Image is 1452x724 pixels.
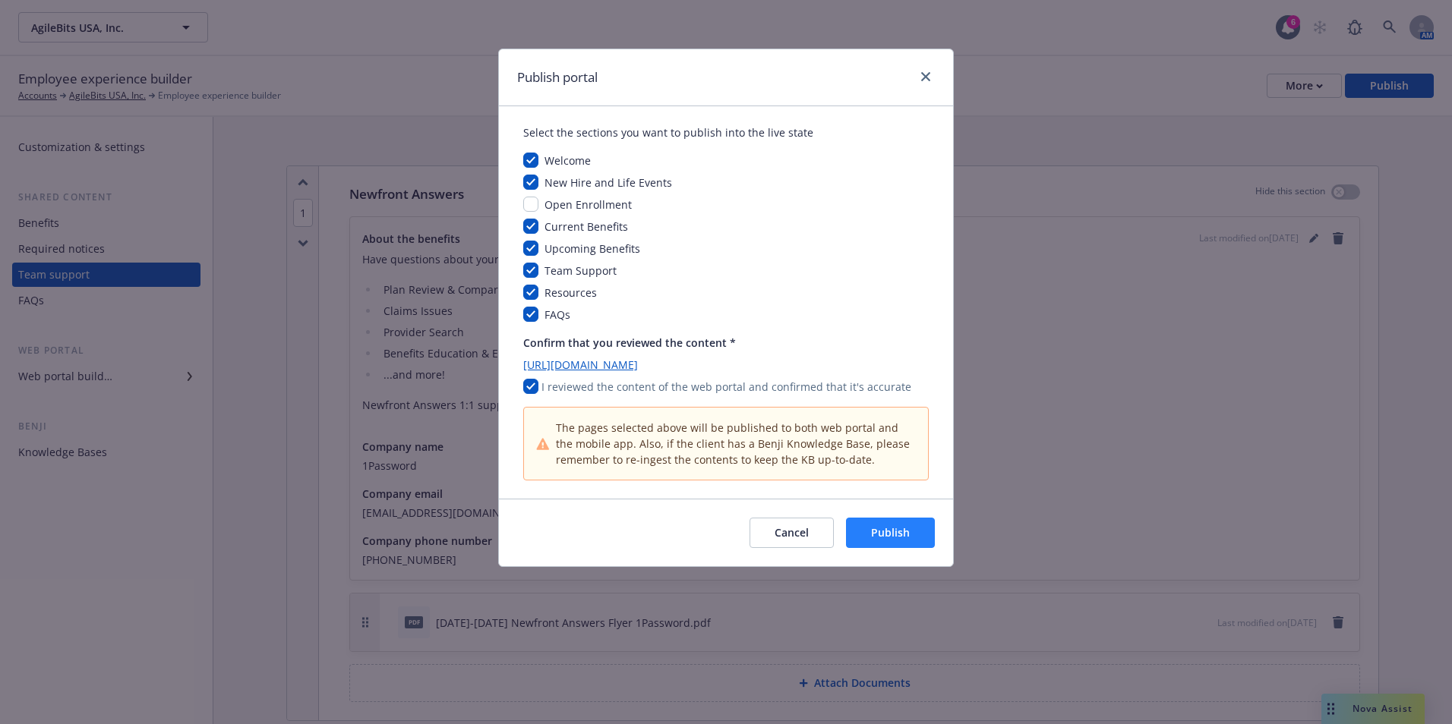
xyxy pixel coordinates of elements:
span: Open Enrollment [544,197,632,212]
span: FAQs [544,307,570,322]
a: [URL][DOMAIN_NAME] [523,357,929,373]
span: Team Support [544,263,617,278]
span: Publish [871,525,910,540]
span: Welcome [544,153,591,168]
p: I reviewed the content of the web portal and confirmed that it's accurate [541,379,911,395]
button: Publish [846,518,935,548]
h1: Publish portal [517,68,598,87]
button: Cancel [750,518,834,548]
span: Cancel [775,525,809,540]
span: Resources [544,285,597,300]
p: Confirm that you reviewed the content * [523,335,929,351]
span: Current Benefits [544,219,628,234]
span: The pages selected above will be published to both web portal and the mobile app. Also, if the cl... [556,420,916,467]
div: Select the sections you want to publish into the live state [523,124,929,140]
span: New Hire and Life Events [544,175,672,190]
span: Upcoming Benefits [544,241,640,256]
a: close [917,68,935,86]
